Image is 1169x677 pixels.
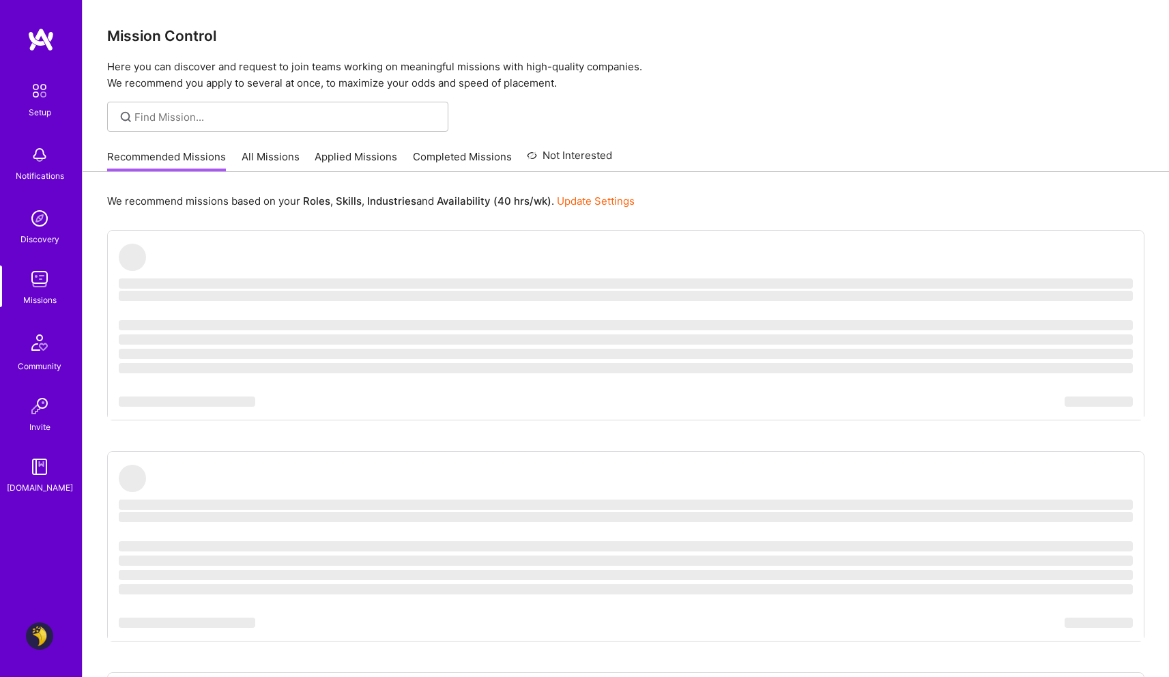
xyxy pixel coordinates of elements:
img: Invite [26,392,53,420]
img: User Avatar [26,622,53,650]
div: Missions [23,293,57,307]
img: teamwork [26,265,53,293]
a: Update Settings [557,195,635,207]
div: Discovery [20,232,59,246]
b: Skills [336,195,362,207]
a: All Missions [242,149,300,172]
div: Setup [29,105,51,119]
div: Notifications [16,169,64,183]
img: discovery [26,205,53,232]
img: Community [23,326,56,359]
a: Completed Missions [413,149,512,172]
p: We recommend missions based on your , , and . [107,194,635,208]
img: logo [27,27,55,52]
a: Not Interested [527,147,612,172]
a: User Avatar [23,622,57,650]
b: Availability (40 hrs/wk) [437,195,551,207]
img: guide book [26,453,53,480]
img: setup [25,76,54,105]
input: Find Mission... [134,110,438,124]
img: bell [26,141,53,169]
p: Here you can discover and request to join teams working on meaningful missions with high-quality ... [107,59,1144,91]
b: Industries [367,195,416,207]
div: [DOMAIN_NAME] [7,480,73,495]
h3: Mission Control [107,27,1144,44]
i: icon SearchGrey [118,109,134,125]
b: Roles [303,195,330,207]
div: Invite [29,420,50,434]
a: Recommended Missions [107,149,226,172]
a: Applied Missions [315,149,397,172]
div: Community [18,359,61,373]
